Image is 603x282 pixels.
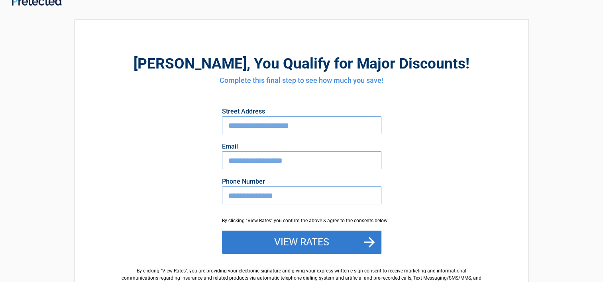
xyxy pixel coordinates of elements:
[134,55,247,72] span: [PERSON_NAME]
[119,54,485,73] h2: , You Qualify for Major Discounts!
[222,143,381,150] label: Email
[222,231,381,254] button: View Rates
[222,108,381,115] label: Street Address
[162,268,186,274] span: View Rates
[119,75,485,86] h4: Complete this final step to see how much you save!
[222,178,381,185] label: Phone Number
[222,217,381,224] div: By clicking "View Rates" you confirm the above & agree to the consents below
